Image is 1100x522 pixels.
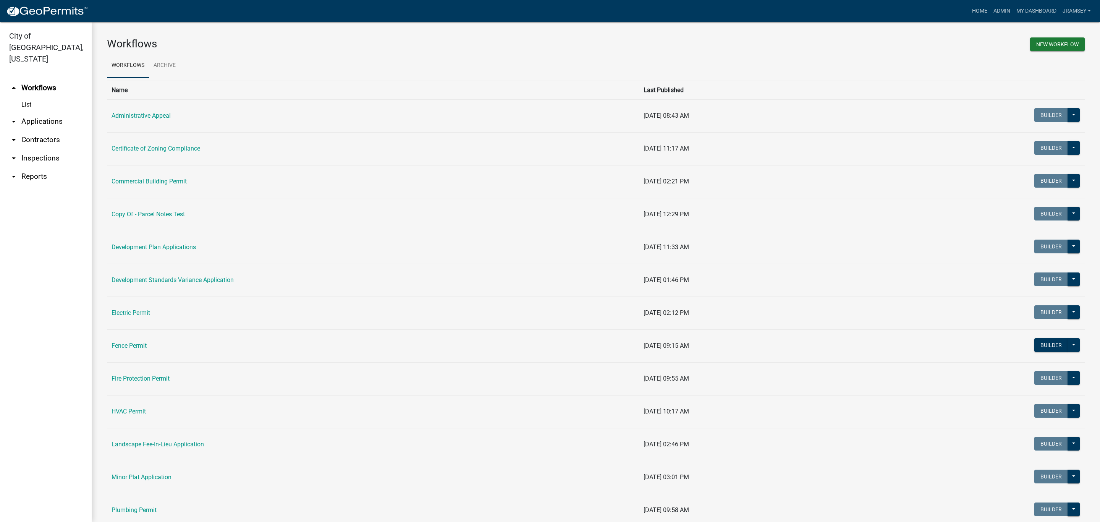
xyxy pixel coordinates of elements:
button: Builder [1034,108,1068,122]
a: Development Plan Applications [112,243,196,251]
span: [DATE] 09:58 AM [644,506,689,514]
i: arrow_drop_down [9,117,18,126]
span: [DATE] 09:15 AM [644,342,689,349]
button: Builder [1034,371,1068,385]
button: Builder [1034,141,1068,155]
a: Plumbing Permit [112,506,157,514]
a: Landscape Fee-In-Lieu Application [112,441,204,448]
button: Builder [1034,305,1068,319]
a: Fire Protection Permit [112,375,170,382]
span: [DATE] 01:46 PM [644,276,689,284]
span: [DATE] 02:21 PM [644,178,689,185]
button: Builder [1034,338,1068,352]
i: arrow_drop_down [9,172,18,181]
button: New Workflow [1030,37,1085,51]
button: Builder [1034,174,1068,188]
span: [DATE] 08:43 AM [644,112,689,119]
a: Home [969,4,990,18]
a: Workflows [107,53,149,78]
a: Certificate of Zoning Compliance [112,145,200,152]
button: Builder [1034,240,1068,253]
span: [DATE] 11:17 AM [644,145,689,152]
button: Builder [1034,437,1068,451]
a: Fence Permit [112,342,147,349]
span: [DATE] 11:33 AM [644,243,689,251]
i: arrow_drop_up [9,83,18,92]
h3: Workflows [107,37,590,50]
span: [DATE] 02:46 PM [644,441,689,448]
a: Electric Permit [112,309,150,316]
span: [DATE] 09:55 AM [644,375,689,382]
span: [DATE] 10:17 AM [644,408,689,415]
a: Development Standards Variance Application [112,276,234,284]
a: HVAC Permit [112,408,146,415]
a: My Dashboard [1013,4,1060,18]
span: [DATE] 12:29 PM [644,211,689,218]
a: Archive [149,53,180,78]
i: arrow_drop_down [9,135,18,144]
a: Copy Of - Parcel Notes Test [112,211,185,218]
a: Admin [990,4,1013,18]
a: Administrative Appeal [112,112,171,119]
a: Minor Plat Application [112,473,171,481]
a: Commercial Building Permit [112,178,187,185]
button: Builder [1034,503,1068,516]
span: [DATE] 02:12 PM [644,309,689,316]
i: arrow_drop_down [9,154,18,163]
a: jramsey [1060,4,1094,18]
button: Builder [1034,272,1068,286]
th: Last Published [639,81,860,99]
button: Builder [1034,207,1068,220]
button: Builder [1034,404,1068,418]
th: Name [107,81,639,99]
button: Builder [1034,470,1068,483]
span: [DATE] 03:01 PM [644,473,689,481]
